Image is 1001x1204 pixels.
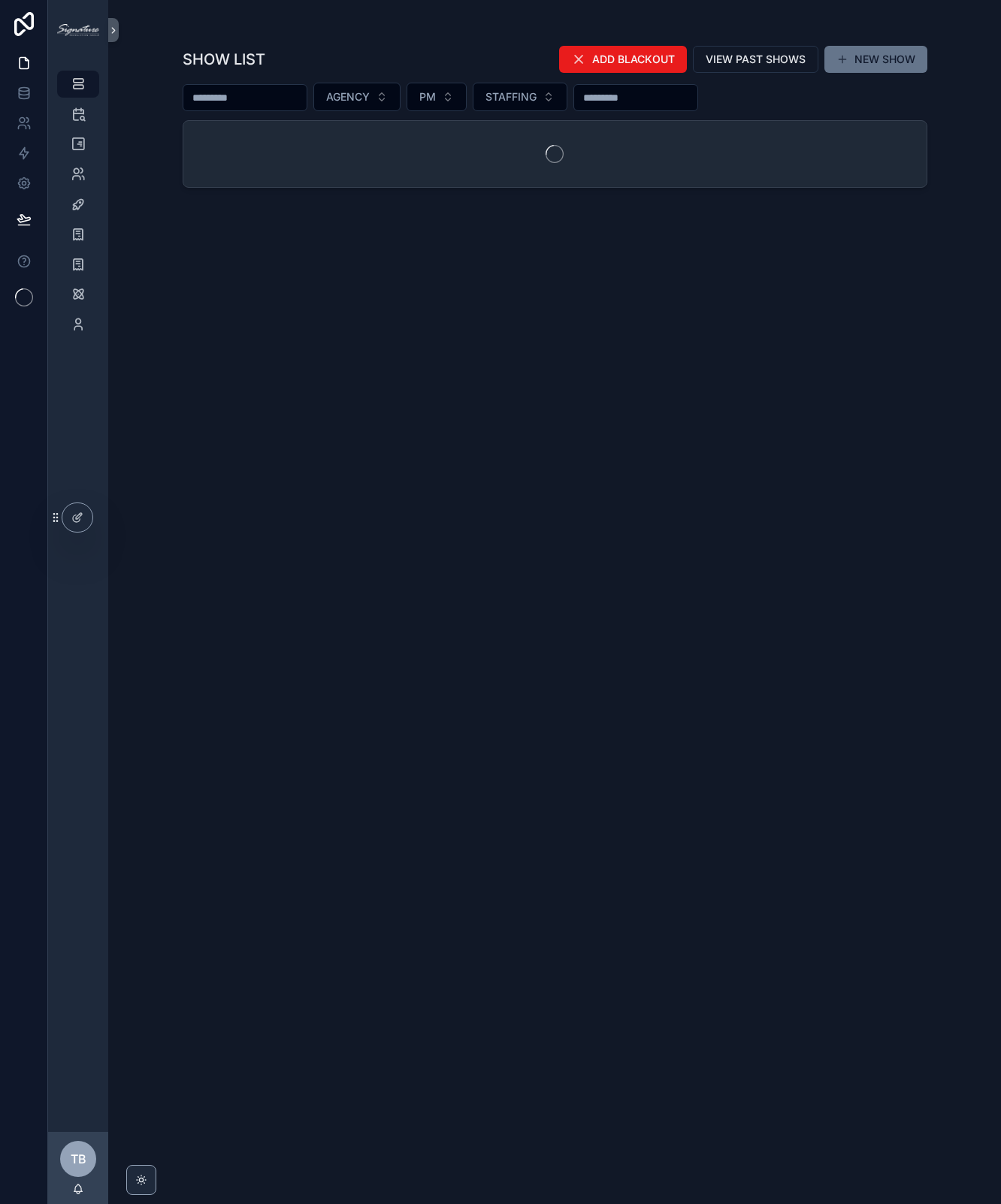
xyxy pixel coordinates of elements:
button: ADD BLACKOUT [559,46,687,73]
span: PM [419,89,436,104]
span: ADD BLACKOUT [592,52,675,67]
button: Select Button [407,83,467,111]
h1: SHOW LIST [183,49,265,70]
div: scrollable content [48,60,108,358]
button: Select Button [313,83,401,111]
button: Select Button [473,83,567,111]
span: AGENCY [326,89,370,104]
span: TB [71,1150,86,1168]
span: STAFFING [485,89,537,104]
img: App logo [57,24,99,36]
button: NEW SHOW [824,46,927,73]
span: VIEW PAST SHOWS [706,52,806,67]
button: VIEW PAST SHOWS [693,46,818,73]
